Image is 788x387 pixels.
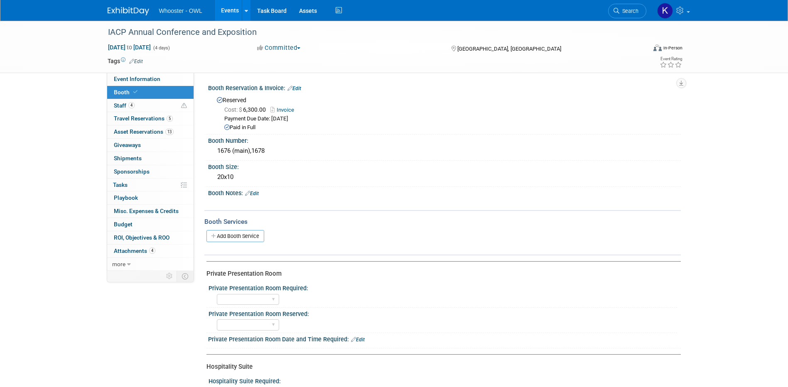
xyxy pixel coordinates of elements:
[206,269,675,278] div: Private Presentation Room
[209,308,677,318] div: Private Presentation Room Reserved:
[114,89,139,96] span: Booth
[107,139,194,152] a: Giveaways
[114,142,141,148] span: Giveaways
[224,115,675,123] div: Payment Due Date: [DATE]
[597,43,683,56] div: Event Format
[208,161,681,171] div: Booth Size:
[107,231,194,244] a: ROI, Objectives & ROO
[663,45,682,51] div: In-Person
[149,247,155,254] span: 4
[224,106,243,113] span: Cost: $
[152,45,170,51] span: (4 days)
[254,44,304,52] button: Committed
[224,124,675,132] div: Paid in Full
[114,247,155,254] span: Attachments
[245,191,259,196] a: Edit
[125,44,133,51] span: to
[208,82,681,93] div: Booth Reservation & Invoice:
[107,179,194,191] a: Tasks
[108,7,149,15] img: ExhibitDay
[167,115,173,122] span: 5
[108,57,143,65] td: Tags
[107,86,194,99] a: Booth
[209,375,677,385] div: Hospitality Suite Required:
[270,107,298,113] a: Invoice
[107,112,194,125] a: Travel Reservations5
[162,271,177,282] td: Personalize Event Tab Strip
[214,94,675,132] div: Reserved
[113,181,128,188] span: Tasks
[107,73,194,86] a: Event Information
[224,106,269,113] span: 6,300.00
[107,245,194,257] a: Attachments4
[114,208,179,214] span: Misc. Expenses & Credits
[114,234,169,241] span: ROI, Objectives & ROO
[108,44,151,51] span: [DATE] [DATE]
[107,125,194,138] a: Asset Reservations13
[206,363,675,371] div: Hospitality Suite
[165,129,174,135] span: 13
[204,217,681,226] div: Booth Services
[114,155,142,162] span: Shipments
[114,221,133,228] span: Budget
[107,99,194,112] a: Staff4
[114,128,174,135] span: Asset Reservations
[619,8,638,14] span: Search
[107,205,194,218] a: Misc. Expenses & Credits
[181,102,187,110] span: Potential Scheduling Conflict -- at least one attendee is tagged in another overlapping event.
[177,271,194,282] td: Toggle Event Tabs
[128,102,135,108] span: 4
[208,135,681,145] div: Booth Number:
[351,337,365,343] a: Edit
[208,333,681,344] div: Private Presentation Room Date and Time Required:
[107,191,194,204] a: Playbook
[209,282,677,292] div: Private Presentation Room Required:
[114,115,173,122] span: Travel Reservations
[214,145,675,157] div: 1676 (main),1678
[114,168,150,175] span: Sponsorships
[107,218,194,231] a: Budget
[457,46,561,52] span: [GEOGRAPHIC_DATA], [GEOGRAPHIC_DATA]
[133,90,137,94] i: Booth reservation complete
[107,152,194,165] a: Shipments
[159,7,202,14] span: Whooster - OWL
[105,25,634,40] div: IACP Annual Conference and Exposition
[660,57,682,61] div: Event Rating
[107,165,194,178] a: Sponsorships
[206,230,264,242] a: Add Booth Service
[129,59,143,64] a: Edit
[114,76,160,82] span: Event Information
[653,44,662,51] img: Format-Inperson.png
[114,194,138,201] span: Playbook
[208,187,681,198] div: Booth Notes:
[214,171,675,184] div: 20x10
[657,3,673,19] img: Kamila Castaneda
[107,258,194,271] a: more
[287,86,301,91] a: Edit
[608,4,646,18] a: Search
[112,261,125,267] span: more
[114,102,135,109] span: Staff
